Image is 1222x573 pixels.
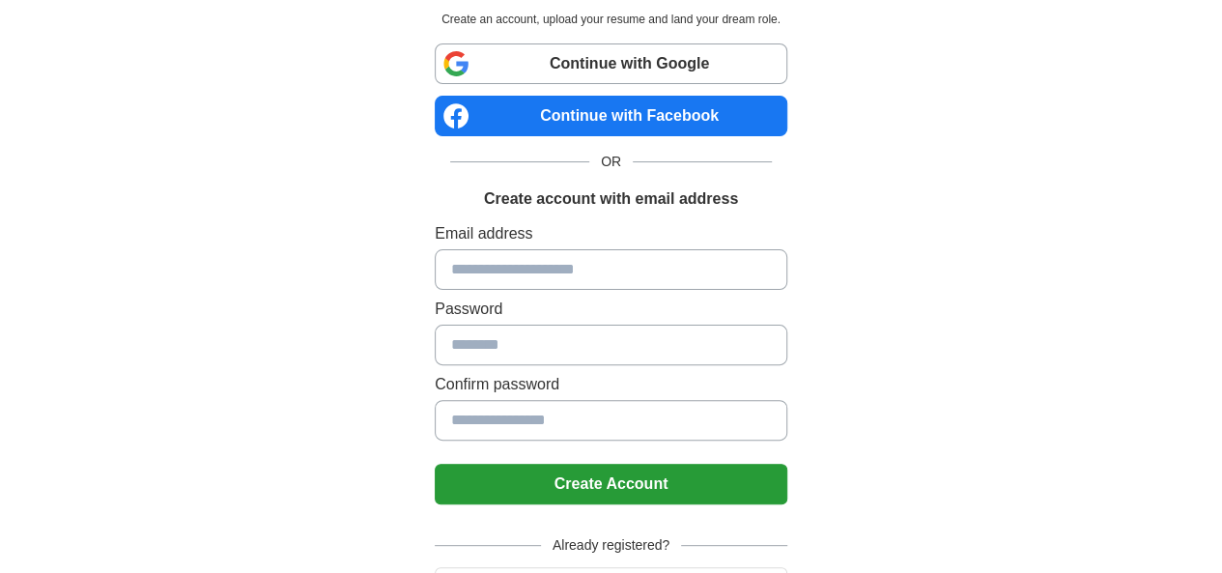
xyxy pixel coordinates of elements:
label: Email address [435,222,787,245]
span: OR [589,152,633,172]
label: Password [435,298,787,321]
button: Create Account [435,464,787,504]
label: Confirm password [435,373,787,396]
span: Already registered? [541,535,681,556]
a: Continue with Google [435,43,787,84]
h1: Create account with email address [484,187,738,211]
a: Continue with Facebook [435,96,787,136]
p: Create an account, upload your resume and land your dream role. [439,11,783,28]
